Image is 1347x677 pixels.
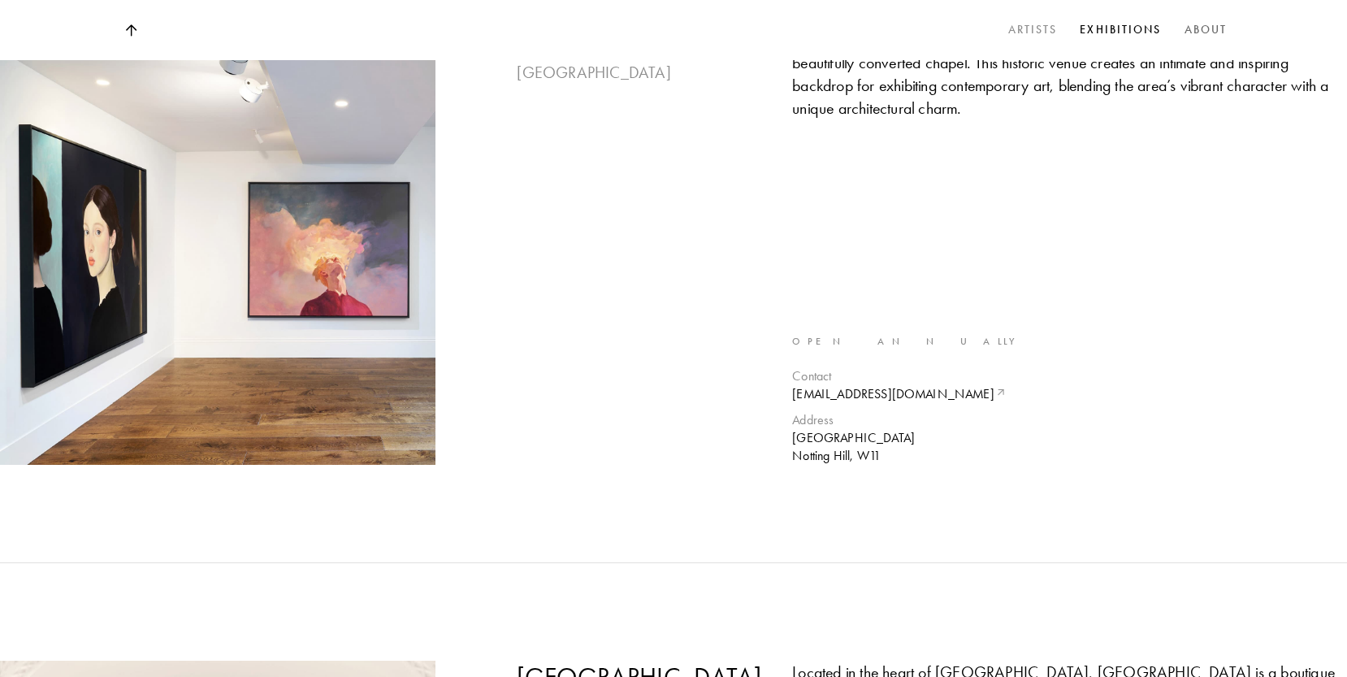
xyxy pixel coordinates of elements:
[1005,18,1061,42] a: Artists
[1181,18,1231,42] a: About
[792,429,1347,447] p: [GEOGRAPHIC_DATA]
[792,333,1347,351] div: OPEN ANNUALLY
[517,61,760,84] p: [GEOGRAPHIC_DATA]
[1076,18,1164,42] a: Exhibitions
[792,368,831,384] span: Contact
[125,24,136,37] img: Top
[998,385,1007,397] img: link
[792,412,834,427] span: Address
[792,447,1347,465] p: Notting Hill, W11
[517,28,760,61] h3: [GEOGRAPHIC_DATA]
[792,28,1347,119] div: Situated just off [GEOGRAPHIC_DATA], Fellowship’s Notting Hill space is housed in a beautifully c...
[792,385,1347,403] a: [EMAIL_ADDRESS][DOMAIN_NAME]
